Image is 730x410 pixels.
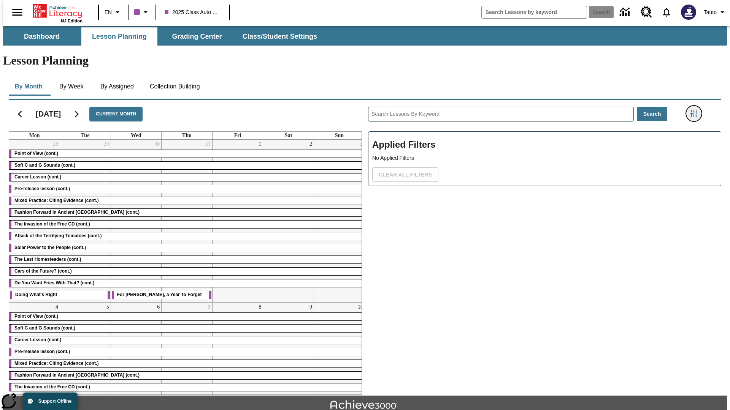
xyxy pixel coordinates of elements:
[14,337,61,342] span: Career Lesson (cont.)
[681,5,696,20] img: Avatar
[372,136,717,154] h2: Applied Filters
[9,360,365,367] div: Mixed Practice: Citing Evidence (cont.)
[636,2,657,22] a: Resource Center, Will open in new tab
[3,27,324,46] div: SubNavbar
[204,140,212,149] a: July 31, 2025
[129,132,143,139] a: Wednesday
[9,173,365,181] div: Career Lesson (cont.)
[263,140,314,303] td: August 2, 2025
[9,268,365,275] div: Cars of the Future? (cont.)
[308,140,314,149] a: August 2, 2025
[10,104,30,124] button: Previous
[368,107,633,121] input: Search Lessons By Keyword
[144,77,206,96] button: Collection Building
[156,303,161,312] a: August 6, 2025
[657,2,676,22] a: Notifications
[81,27,157,46] button: Lesson Planning
[28,132,41,139] a: Monday
[356,303,365,312] a: August 10, 2025
[14,280,94,285] span: Do You Want Fries With That? (cont.)
[372,154,717,162] p: No Applied Filters
[67,104,86,124] button: Next
[482,6,587,18] input: search field
[101,5,125,19] button: Language: EN, Select a language
[233,132,243,139] a: Friday
[6,1,29,24] button: Open side menu
[9,256,365,263] div: The Last Homesteaders (cont.)
[9,140,60,303] td: July 28, 2025
[676,2,701,22] button: Select a new avatar
[9,77,49,96] button: By Month
[14,384,90,389] span: The Invasion of the Free CD (cont.)
[15,292,57,297] span: Doing What's Right
[206,303,212,312] a: August 7, 2025
[314,140,365,303] td: August 3, 2025
[9,209,365,216] div: Fashion Forward in Ancient Rome (cont.)
[308,303,314,312] a: August 9, 2025
[23,393,78,410] button: Support Offline
[89,107,143,121] button: Current Month
[54,303,60,312] a: August 4, 2025
[9,336,365,344] div: Career Lesson (cont.)
[102,140,111,149] a: July 29, 2025
[637,107,668,121] button: Search
[9,232,365,240] div: Attack of the Terrifying Tomatoes (cont.)
[704,8,717,16] span: Tauto
[14,221,90,227] span: The Invasion of the Free CD (cont.)
[14,186,70,191] span: Pre-release lesson (cont.)
[51,140,60,149] a: July 28, 2025
[3,54,727,68] h1: Lesson Planning
[283,132,294,139] a: Saturday
[3,97,362,395] div: Calendar
[333,132,345,139] a: Sunday
[686,106,701,121] button: Filters Side menu
[105,8,112,16] span: EN
[165,8,221,16] span: 2025 Class Auto Grade 13
[14,257,81,262] span: The Last Homesteaders (cont.)
[9,279,365,287] div: Do You Want Fries With That? (cont.)
[14,372,140,378] span: Fashion Forward in Ancient Rome (cont.)
[36,109,61,118] h2: [DATE]
[368,131,721,186] div: Applied Filters
[38,399,71,404] span: Support Offline
[14,162,75,168] span: Soft C and G Sounds (cont.)
[14,233,102,238] span: Attack of the Terrifying Tomatoes (cont.)
[14,268,72,274] span: Cars of the Future? (cont.)
[701,5,730,19] button: Profile/Settings
[9,185,365,193] div: Pre-release lesson (cont.)
[14,151,58,156] span: Point of View (cont.)
[362,97,721,395] div: Search
[257,303,263,312] a: August 8, 2025
[14,349,70,354] span: Pre-release lesson (cont.)
[9,221,365,228] div: The Invasion of the Free CD (cont.)
[615,2,636,23] a: Data Center
[14,325,75,331] span: Soft C and G Sounds (cont.)
[159,27,235,46] button: Grading Center
[112,291,211,299] div: For Armstrong, a Year To Forget
[236,27,323,46] button: Class/Student Settings
[212,140,263,303] td: August 1, 2025
[9,313,365,320] div: Point of View (cont.)
[61,19,83,23] span: NJ Edition
[359,140,365,149] a: August 3, 2025
[94,77,140,96] button: By Assigned
[3,26,727,46] div: SubNavbar
[162,140,213,303] td: July 31, 2025
[10,291,110,299] div: Doing What's Right
[79,132,91,139] a: Tuesday
[131,5,153,19] button: Class color is purple. Change class color
[181,132,193,139] a: Thursday
[111,140,162,303] td: July 30, 2025
[117,292,202,297] span: For Armstrong, a Year To Forget
[9,244,365,252] div: Solar Power to the People (cont.)
[9,150,365,158] div: Point of View (cont.)
[4,27,80,46] button: Dashboard
[14,198,98,203] span: Mixed Practice: Citing Evidence (cont.)
[33,3,83,19] a: Home
[9,162,365,169] div: Soft C and G Sounds (cont.)
[9,372,365,379] div: Fashion Forward in Ancient Rome (cont.)
[14,245,86,250] span: Solar Power to the People (cont.)
[60,140,111,303] td: July 29, 2025
[14,314,58,319] span: Point of View (cont.)
[9,383,365,391] div: The Invasion of the Free CD (cont.)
